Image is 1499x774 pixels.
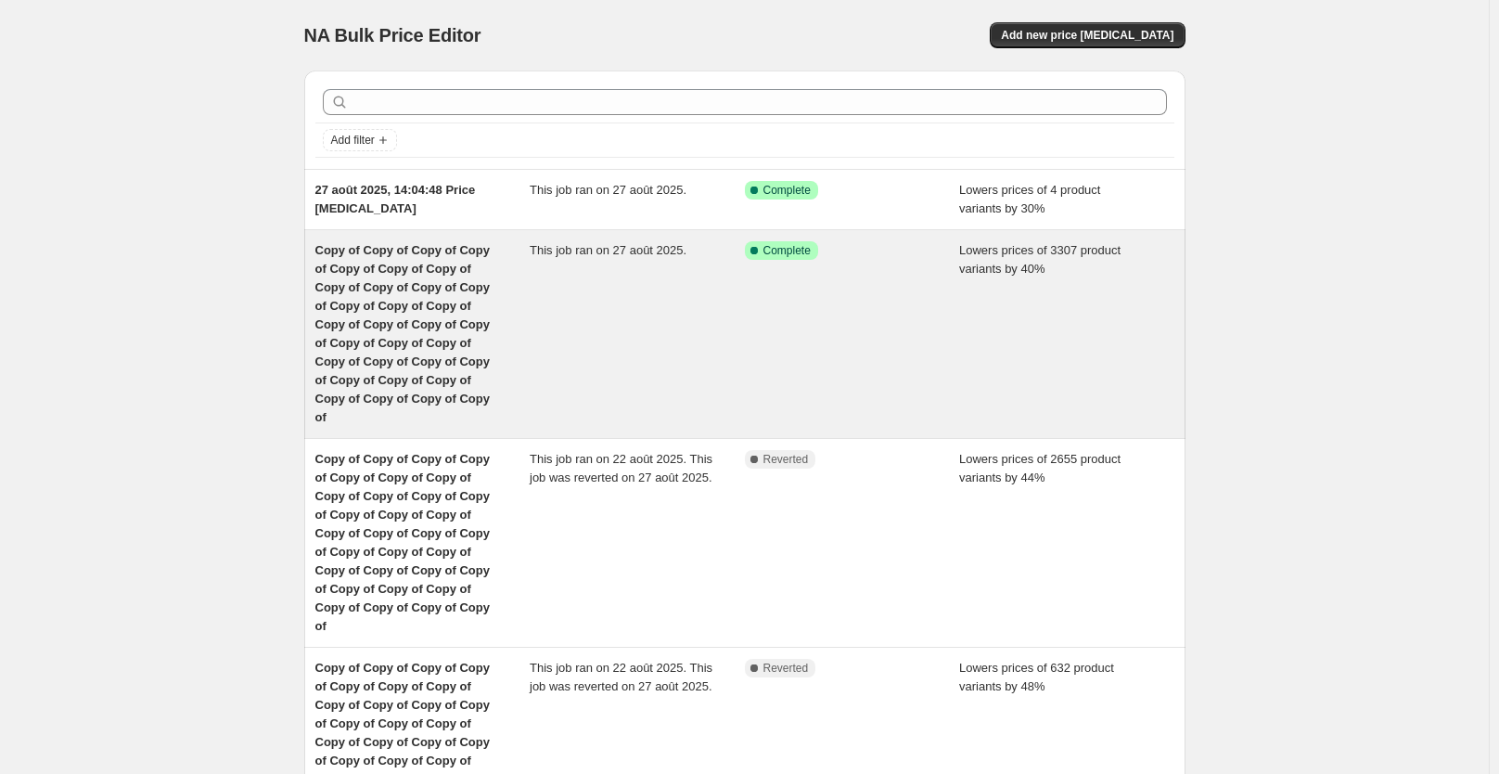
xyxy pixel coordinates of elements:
[323,129,397,151] button: Add filter
[315,183,476,215] span: 27 août 2025, 14:04:48 Price [MEDICAL_DATA]
[530,183,686,197] span: This job ran on 27 août 2025.
[315,243,490,424] span: Copy of Copy of Copy of Copy of Copy of Copy of Copy of Copy of Copy of Copy of Copy of Copy of C...
[1001,28,1173,43] span: Add new price [MEDICAL_DATA]
[530,661,712,693] span: This job ran on 22 août 2025. This job was reverted on 27 août 2025.
[331,133,375,148] span: Add filter
[763,452,809,467] span: Reverted
[763,243,811,258] span: Complete
[959,183,1100,215] span: Lowers prices of 4 product variants by 30%
[530,243,686,257] span: This job ran on 27 août 2025.
[304,25,481,45] span: NA Bulk Price Editor
[959,452,1121,484] span: Lowers prices of 2655 product variants by 44%
[763,183,811,198] span: Complete
[315,452,490,633] span: Copy of Copy of Copy of Copy of Copy of Copy of Copy of Copy of Copy of Copy of Copy of Copy of C...
[530,452,712,484] span: This job ran on 22 août 2025. This job was reverted on 27 août 2025.
[763,661,809,676] span: Reverted
[959,243,1121,276] span: Lowers prices of 3307 product variants by 40%
[959,661,1114,693] span: Lowers prices of 632 product variants by 48%
[990,22,1185,48] button: Add new price [MEDICAL_DATA]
